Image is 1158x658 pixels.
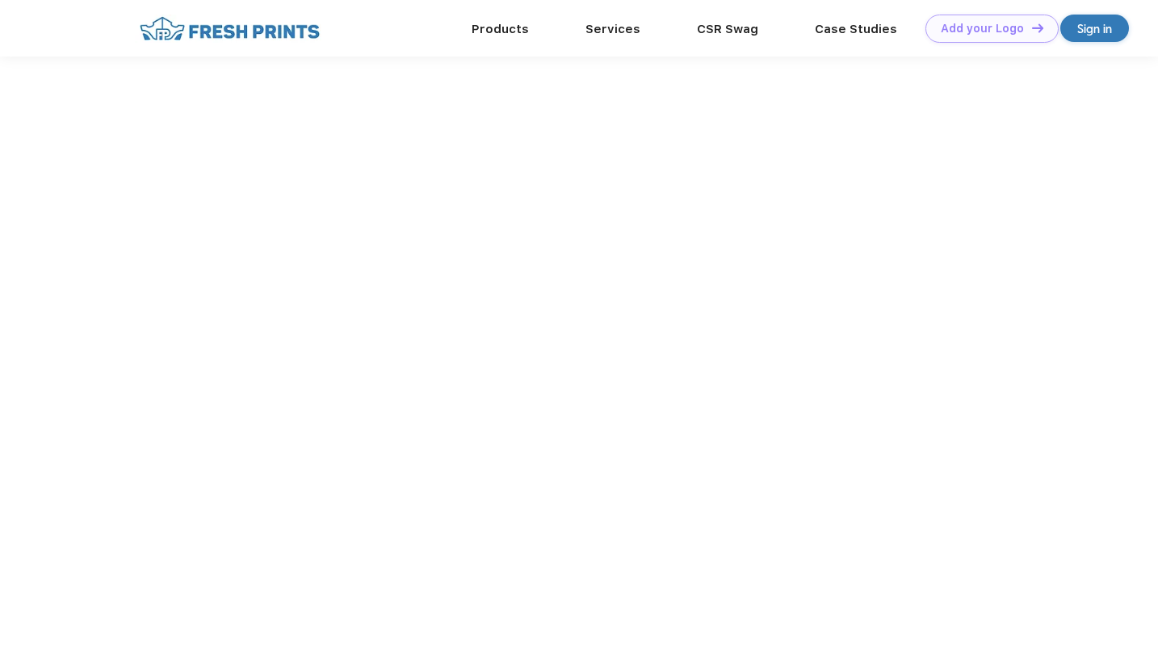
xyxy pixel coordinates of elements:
a: Sign in [1060,15,1129,42]
div: Add your Logo [941,22,1024,36]
a: Products [472,22,529,36]
img: fo%20logo%202.webp [135,15,325,43]
img: DT [1032,23,1043,32]
div: Sign in [1077,19,1112,38]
